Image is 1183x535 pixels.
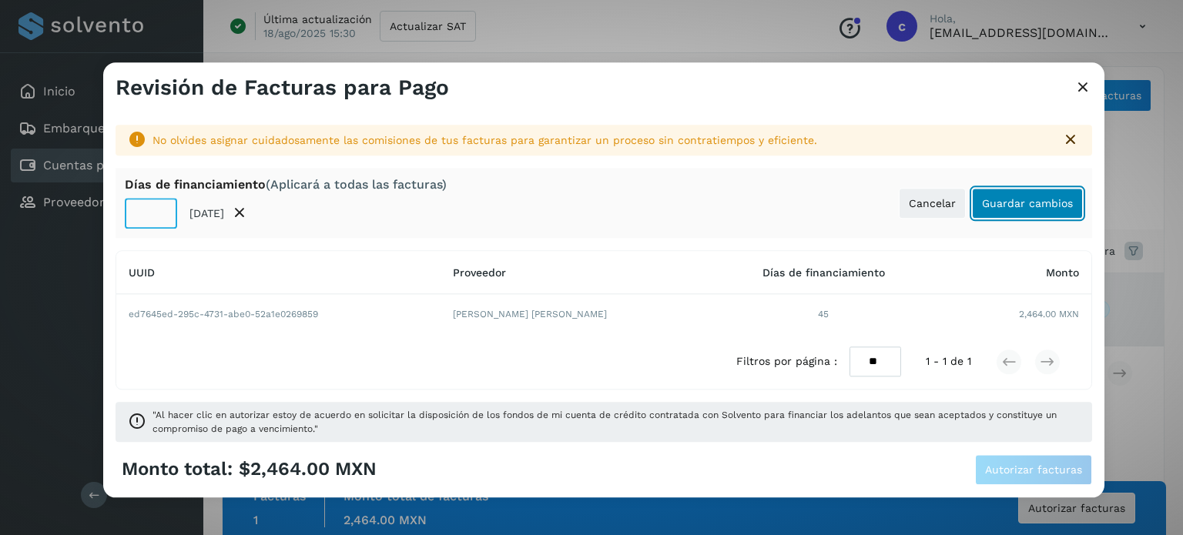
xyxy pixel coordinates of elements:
[129,266,155,279] span: UUID
[122,459,233,481] span: Monto total:
[926,353,971,369] span: 1 - 1 de 1
[975,454,1092,485] button: Autorizar facturas
[116,75,449,101] h3: Revisión de Facturas para Pago
[116,295,441,335] td: ed7645ed-295c-4731-abe0-52a1e0269859
[239,459,377,481] span: $2,464.00 MXN
[712,295,935,335] td: 45
[899,188,966,219] button: Cancelar
[1046,266,1079,279] span: Monto
[762,266,885,279] span: Días de financiamiento
[972,188,1083,219] button: Guardar cambios
[266,177,447,192] span: (Aplicará a todas las facturas)
[441,295,712,335] td: [PERSON_NAME] [PERSON_NAME]
[453,266,506,279] span: Proveedor
[982,198,1073,209] span: Guardar cambios
[1019,308,1079,322] span: 2,464.00 MXN
[909,198,956,209] span: Cancelar
[736,353,837,369] span: Filtros por página :
[985,464,1082,475] span: Autorizar facturas
[189,207,224,220] p: [DATE]
[152,408,1080,436] span: "Al hacer clic en autorizar estoy de acuerdo en solicitar la disposición de los fondos de mi cuen...
[125,177,447,192] div: Días de financiamiento
[152,132,1049,149] div: No olvides asignar cuidadosamente las comisiones de tus facturas para garantizar un proceso sin c...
